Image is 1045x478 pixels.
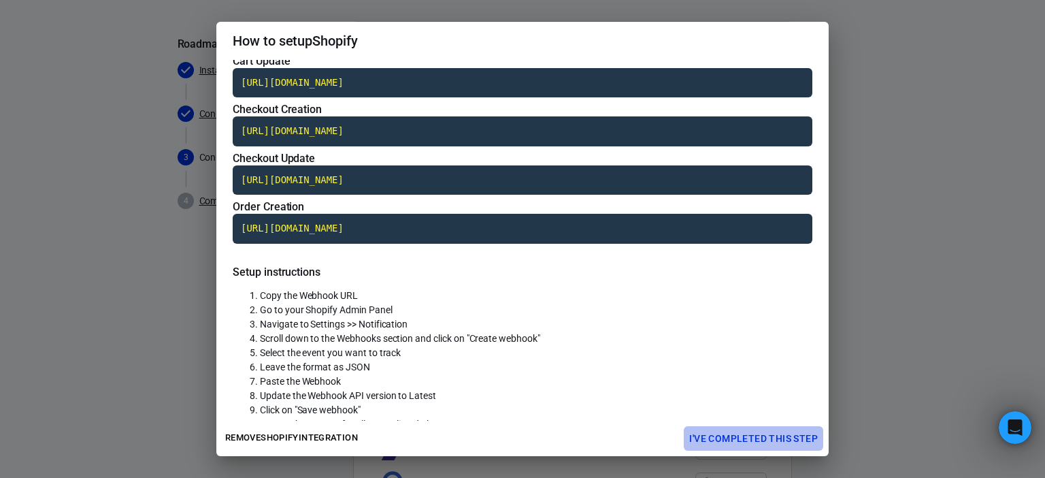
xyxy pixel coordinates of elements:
[260,362,370,372] span: Leave the format as JSON
[222,428,361,449] button: RemoveShopifyintegration
[260,376,341,387] span: Paste the Webhook
[233,68,812,98] code: Click to copy
[233,103,322,116] span: Checkout Creation
[233,152,315,165] span: Checkout Update
[233,116,812,146] code: Click to copy
[233,266,812,279] h5: Setup instructions
[260,390,436,401] span: Update the Webhook API version to Latest
[260,290,358,301] span: Copy the Webhook URL
[233,214,812,244] code: Click to copy
[260,304,393,315] span: Go to your Shopify Admin Panel
[233,54,290,67] span: Cart Update
[260,319,408,330] span: Navigate to Settings >> Notification
[999,411,1031,444] iframe: Intercom live chat
[233,165,812,195] code: Click to copy
[684,426,823,451] button: I've completed this step
[260,347,401,358] span: Select the event you want to track
[260,404,361,415] span: Click on "Save webhook"
[216,22,829,60] h2: How to setup Shopify
[260,419,447,430] span: Repeat these steps for all events listed above
[260,333,540,344] span: Scroll down to the Webhooks section and click on "Create webhook"
[233,200,304,213] span: Order Creation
